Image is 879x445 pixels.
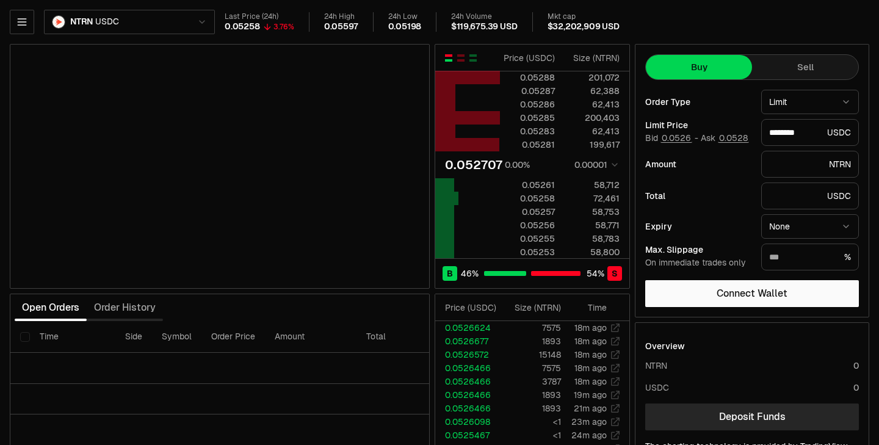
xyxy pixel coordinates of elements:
[565,71,620,84] div: 201,072
[501,361,562,375] td: 7575
[265,321,356,353] th: Amount
[574,349,607,360] time: 18m ago
[505,159,530,171] div: 0.00%
[853,360,859,372] div: 0
[645,160,751,168] div: Amount
[447,267,453,280] span: B
[565,85,620,97] div: 62,388
[501,402,562,415] td: 1893
[356,321,448,353] th: Total
[548,21,620,32] div: $32,202,909 USD
[752,55,858,79] button: Sell
[20,332,30,342] button: Select all
[444,53,454,63] button: Show Buy and Sell Orders
[445,156,502,173] div: 0.052707
[456,53,466,63] button: Show Sell Orders Only
[445,302,501,314] div: Price ( USDC )
[612,267,618,280] span: S
[501,125,555,137] div: 0.05283
[501,246,555,258] div: 0.05253
[115,321,152,353] th: Side
[451,21,517,32] div: $119,675.39 USD
[435,361,501,375] td: 0.0526466
[565,112,620,124] div: 200,403
[548,12,620,21] div: Mkt cap
[451,12,517,21] div: 24h Volume
[501,112,555,124] div: 0.05285
[501,85,555,97] div: 0.05287
[501,388,562,402] td: 1893
[565,206,620,218] div: 58,753
[574,376,607,387] time: 18m ago
[324,12,358,21] div: 24h High
[574,403,607,414] time: 21m ago
[761,119,859,146] div: USDC
[70,16,93,27] span: NTRN
[761,214,859,239] button: None
[565,98,620,110] div: 62,413
[388,12,422,21] div: 24h Low
[645,121,751,129] div: Limit Price
[501,139,555,151] div: 0.05281
[574,322,607,333] time: 18m ago
[565,246,620,258] div: 58,800
[701,133,749,144] span: Ask
[10,45,429,288] iframe: Financial Chart
[565,139,620,151] div: 199,617
[761,244,859,270] div: %
[574,363,607,374] time: 18m ago
[565,52,620,64] div: Size ( NTRN )
[645,133,698,144] span: Bid -
[225,21,260,32] div: 0.05258
[761,90,859,114] button: Limit
[95,16,118,27] span: USDC
[646,55,752,79] button: Buy
[225,12,294,21] div: Last Price (24h)
[501,375,562,388] td: 3787
[152,321,201,353] th: Symbol
[501,71,555,84] div: 0.05288
[435,335,501,348] td: 0.0526677
[574,336,607,347] time: 18m ago
[15,295,87,320] button: Open Orders
[565,125,620,137] div: 62,413
[571,430,607,441] time: 24m ago
[435,321,501,335] td: 0.0526624
[324,21,358,32] div: 0.05597
[853,382,859,394] div: 0
[435,415,501,429] td: 0.0526098
[501,179,555,191] div: 0.05261
[501,98,555,110] div: 0.05286
[435,429,501,442] td: 0.0525467
[718,133,749,143] button: 0.0528
[645,360,667,372] div: NTRN
[52,16,65,28] img: NTRN Logo
[501,52,555,64] div: Price ( USDC )
[87,295,163,320] button: Order History
[501,219,555,231] div: 0.05256
[660,133,692,143] button: 0.0526
[461,267,479,280] span: 46 %
[501,192,555,204] div: 0.05258
[571,302,607,314] div: Time
[273,22,294,32] div: 3.76%
[645,403,859,430] a: Deposit Funds
[511,302,561,314] div: Size ( NTRN )
[645,340,685,352] div: Overview
[435,375,501,388] td: 0.0526466
[435,402,501,415] td: 0.0526466
[501,348,562,361] td: 15148
[645,258,751,269] div: On immediate trades only
[761,183,859,209] div: USDC
[574,389,607,400] time: 19m ago
[501,429,562,442] td: <1
[501,206,555,218] div: 0.05257
[645,98,751,106] div: Order Type
[435,388,501,402] td: 0.0526466
[565,192,620,204] div: 72,461
[565,179,620,191] div: 58,712
[468,53,478,63] button: Show Buy Orders Only
[565,233,620,245] div: 58,783
[565,219,620,231] div: 58,771
[388,21,422,32] div: 0.05198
